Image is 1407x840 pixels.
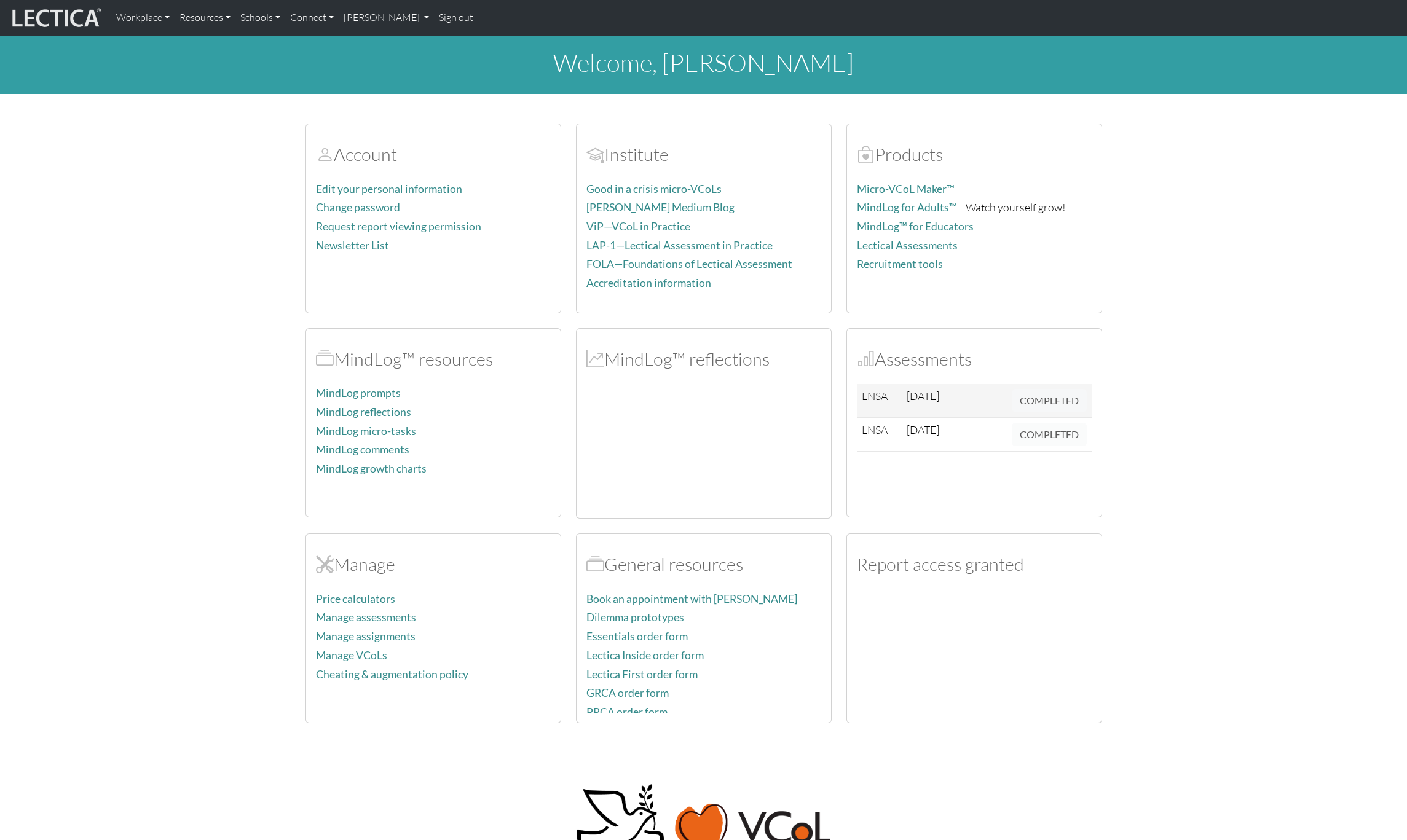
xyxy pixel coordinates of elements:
span: Account [586,143,604,165]
a: PRCA order form [586,705,668,718]
td: LNSA [857,384,902,418]
a: Good in a crisis micro-VCoLs [586,183,722,195]
a: Manage assessments [316,611,416,624]
a: Manage VCoLs [316,649,387,662]
a: Lectica Inside order form [586,649,704,662]
h2: Assessments [857,348,1092,370]
span: [DATE] [907,423,939,436]
a: Connect [285,5,339,31]
a: [PERSON_NAME] [339,5,434,31]
span: Resources [586,553,604,575]
a: MindLog comments [316,443,409,456]
a: Price calculators [316,592,395,605]
h2: General resources [586,554,821,575]
a: MindLog growth charts [316,462,427,475]
td: LNSA [857,418,902,452]
h2: Account [316,144,551,165]
a: Lectica First order form [586,668,698,681]
a: ViP—VCoL in Practice [586,220,690,233]
a: Manage assignments [316,630,416,643]
a: GRCA order form [586,686,669,699]
a: Lectical Assessments [857,239,958,252]
a: Essentials order form [586,630,688,643]
a: Book an appointment with [PERSON_NAME] [586,592,797,605]
span: MindLog [586,348,604,370]
h2: Institute [586,144,821,165]
a: MindLog™ for Educators [857,220,974,233]
h2: Products [857,144,1092,165]
a: Newsletter List [316,239,389,252]
h2: Report access granted [857,554,1092,575]
a: LAP-1—Lectical Assessment in Practice [586,239,773,252]
a: Schools [235,5,285,31]
a: Accreditation information [586,277,711,289]
h2: MindLog™ resources [316,348,551,370]
span: [DATE] [907,389,939,402]
span: Manage [316,553,334,575]
a: [PERSON_NAME] Medium Blog [586,201,735,214]
a: MindLog micro-tasks [316,425,416,438]
a: MindLog reflections [316,406,411,418]
a: Request report viewing permission [316,220,481,233]
a: Micro-VCoL Maker™ [857,183,955,195]
a: Workplace [111,5,175,31]
a: Sign out [434,5,478,31]
a: MindLog for Adults™ [857,201,957,214]
span: Account [316,143,334,165]
span: Products [857,143,875,165]
a: Change password [316,201,400,214]
p: —Watch yourself grow! [857,198,1092,216]
a: FOLA—Foundations of Lectical Assessment [586,257,792,270]
img: lecticalive [9,6,101,29]
h2: Manage [316,554,551,575]
a: Resources [175,5,235,31]
span: MindLog™ resources [316,348,334,370]
a: Edit your personal information [316,183,462,195]
span: Assessments [857,348,875,370]
a: Cheating & augmentation policy [316,668,468,681]
a: MindLog prompts [316,387,401,399]
h2: MindLog™ reflections [586,348,821,370]
a: Dilemma prototypes [586,611,684,624]
a: Recruitment tools [857,257,943,270]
